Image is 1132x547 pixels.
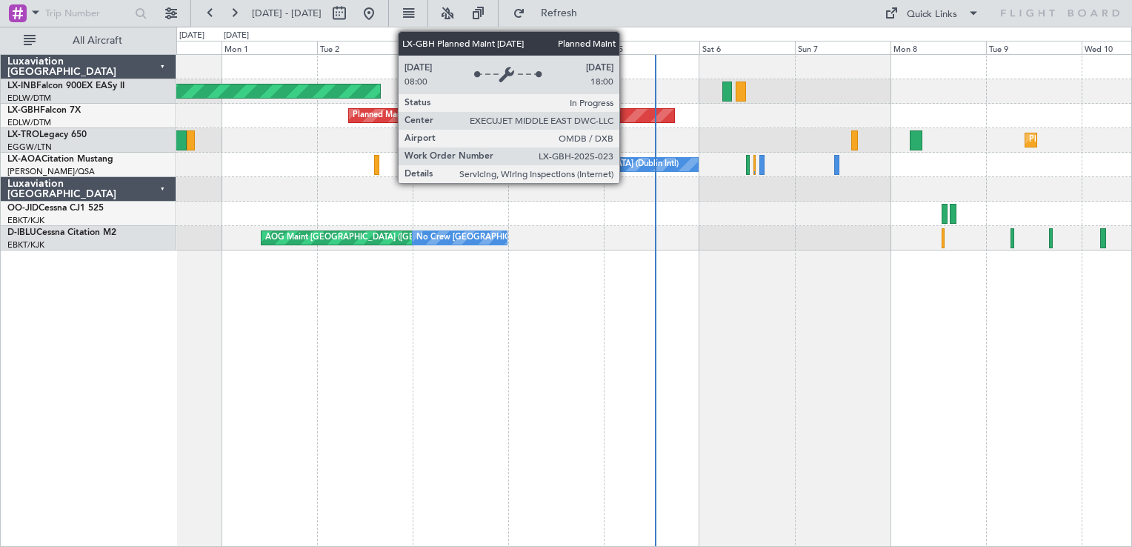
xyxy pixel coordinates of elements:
div: Wed 3 [413,41,508,54]
div: AOG Maint [GEOGRAPHIC_DATA] ([GEOGRAPHIC_DATA] National) [265,227,522,249]
div: [DATE] [179,30,204,42]
a: LX-TROLegacy 650 [7,130,87,139]
a: EBKT/KJK [7,239,44,251]
a: EDLW/DTM [7,93,51,104]
span: LX-GBH [7,106,40,115]
div: Tue 2 [317,41,413,54]
a: EGGW/LTN [7,142,52,153]
span: All Aircraft [39,36,156,46]
a: EBKT/KJK [7,215,44,226]
div: No Crew [GEOGRAPHIC_DATA] ([GEOGRAPHIC_DATA] National) [416,227,665,249]
a: OO-JIDCessna CJ1 525 [7,204,104,213]
a: EDLW/DTM [7,117,51,128]
div: Thu 4 [508,41,604,54]
span: OO-JID [7,204,39,213]
div: [DATE] [224,30,249,42]
div: Mon 1 [222,41,317,54]
a: D-IBLUCessna Citation M2 [7,228,116,237]
span: LX-INB [7,82,36,90]
span: LX-AOA [7,155,41,164]
div: Tue 9 [986,41,1082,54]
div: Sun 7 [795,41,890,54]
a: LX-INBFalcon 900EX EASy II [7,82,124,90]
a: LX-AOACitation Mustang [7,155,113,164]
div: Planned Maint Dusseldorf [1029,129,1126,151]
span: D-IBLU [7,228,36,237]
button: All Aircraft [16,29,161,53]
div: Sat 6 [699,41,795,54]
input: Trip Number [45,2,130,24]
button: Quick Links [877,1,987,25]
span: [DATE] - [DATE] [252,7,322,20]
a: [PERSON_NAME]/QSA [7,166,95,177]
div: Planned Maint [GEOGRAPHIC_DATA] ([GEOGRAPHIC_DATA] Intl) [353,105,600,127]
span: LX-TRO [7,130,39,139]
div: Mon 8 [890,41,986,54]
span: Refresh [528,8,590,19]
button: Refresh [506,1,595,25]
div: Fri 5 [604,41,699,54]
a: LX-GBHFalcon 7X [7,106,81,115]
div: Quick Links [907,7,957,22]
div: No Crew [GEOGRAPHIC_DATA] (Dublin Intl) [512,153,679,176]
